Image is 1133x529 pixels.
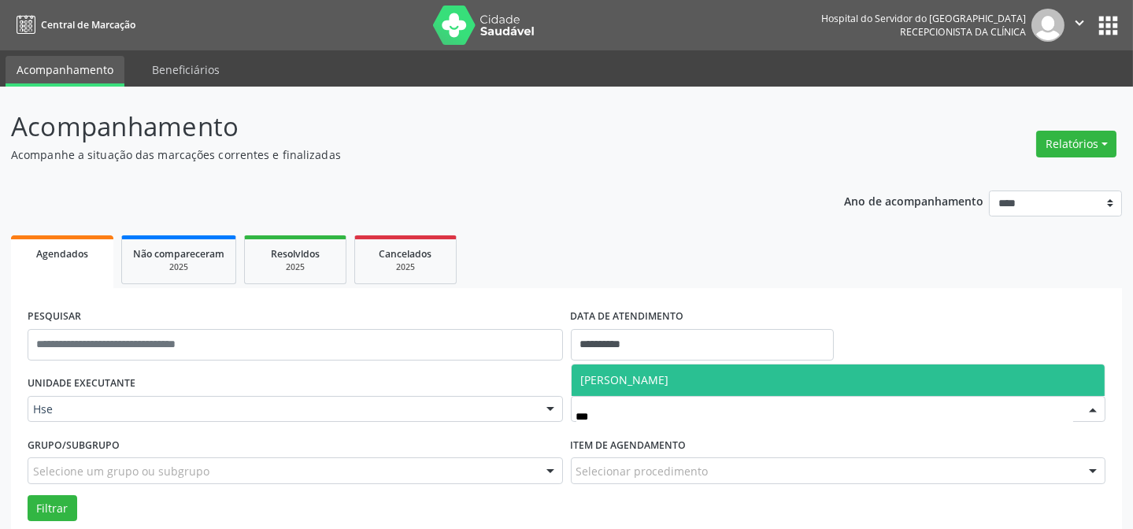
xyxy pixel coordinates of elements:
a: Beneficiários [141,56,231,83]
span: Agendados [36,247,88,261]
span: [PERSON_NAME] [581,372,669,387]
label: Grupo/Subgrupo [28,433,120,457]
a: Acompanhamento [6,56,124,87]
div: 2025 [256,261,335,273]
div: 2025 [366,261,445,273]
span: Cancelados [380,247,432,261]
span: Central de Marcação [41,18,135,31]
label: Item de agendamento [571,433,687,457]
button: Relatórios [1036,131,1116,157]
span: Selecionar procedimento [576,463,709,479]
span: Recepcionista da clínica [900,25,1026,39]
p: Acompanhamento [11,107,789,146]
label: DATA DE ATENDIMENTO [571,305,684,329]
span: Hse [33,401,531,417]
span: Não compareceram [133,247,224,261]
a: Central de Marcação [11,12,135,38]
label: PESQUISAR [28,305,81,329]
label: UNIDADE EXECUTANTE [28,372,135,396]
p: Acompanhe a situação das marcações correntes e finalizadas [11,146,789,163]
div: 2025 [133,261,224,273]
button:  [1065,9,1094,42]
button: Filtrar [28,495,77,522]
span: Resolvidos [271,247,320,261]
p: Ano de acompanhamento [844,191,983,210]
i:  [1071,14,1088,31]
div: Hospital do Servidor do [GEOGRAPHIC_DATA] [821,12,1026,25]
img: img [1031,9,1065,42]
span: Selecione um grupo ou subgrupo [33,463,209,479]
button: apps [1094,12,1122,39]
